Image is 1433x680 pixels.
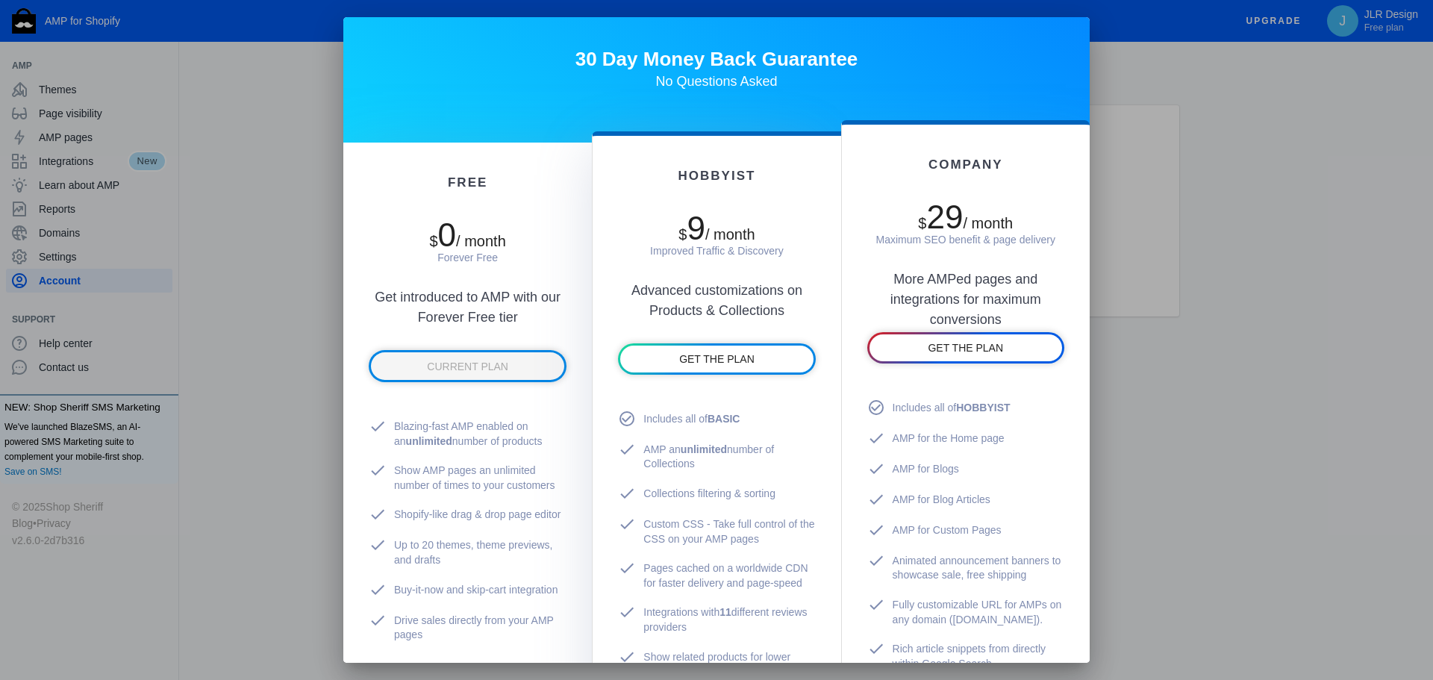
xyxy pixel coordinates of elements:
span: AMP for Blogs [893,462,959,477]
mat-icon: check [369,536,394,554]
span: AMP for Custom Pages [893,523,1002,538]
span: Includes all of [643,412,740,427]
mat-icon: check_circle_outline [618,410,643,428]
li: Animated announcement banners to showcase sale, free shipping [867,546,1064,590]
div: More AMPed pages and integrations for maximum conversions [867,247,1064,310]
li: Show AMP pages an unlimited number of times to your customers [369,456,566,500]
mat-icon: check [867,552,893,570]
mat-icon: check_circle_outline [867,399,893,417]
li: Collections filtering & sorting [618,479,815,510]
span: Integrations with different reviews providers [643,605,815,634]
span: / month [705,226,755,243]
li: Up to 20 themes, theme previews, and drafts [369,531,566,575]
mat-icon: check [369,461,394,479]
a: GET THE PLAN [620,346,813,372]
span: AMP for the Home page [893,431,1005,446]
div: FREE [369,175,566,190]
h3: 30 Day Money Back Guarantee [343,52,1090,66]
a: GET THE PLAN [870,334,1062,361]
span: AMP for Blog Articles [893,493,990,508]
li: Drive sales directly from your AMP pages [369,606,566,650]
li: Fully customizable URL for AMPs on any domain ([DOMAIN_NAME]). [867,590,1064,634]
li: Custom CSS - Take full control of the CSS on your AMP pages [618,510,815,554]
li: Buy-it-now and skip-cart integration [369,575,566,606]
b: unlimited [406,435,452,447]
li: Rich article snippets from directly within Google Search [867,634,1064,679]
div: COMPANY [867,157,1064,172]
li: Pages cached on a worldwide CDN for faster delivery and page-speed [618,554,815,598]
b: BASIC [708,413,740,425]
mat-icon: check [618,484,643,502]
span: 29 [926,199,963,235]
mat-icon: check [369,417,394,435]
span: AMP an number of Collections [643,443,815,472]
b: HOBBYIST [956,402,1010,414]
mat-icon: check [867,429,893,447]
li: Shopify-like drag & drop page editor [369,500,566,531]
span: Maximum SEO benefit & page delivery [876,234,1055,246]
mat-icon: check [369,611,394,629]
span: GET THE PLAN [928,342,1003,354]
iframe: Drift Widget Chat Controller [1358,605,1415,662]
b: unlimited [681,443,727,455]
mat-icon: check [618,515,643,533]
mat-icon: check [369,505,394,523]
span: Includes all of [893,401,1011,416]
span: Forever Free [437,252,498,263]
mat-icon: check [618,648,643,666]
span: 9 [687,210,705,246]
h4: No Questions Asked [343,74,1090,89]
mat-icon: check [867,596,893,614]
span: $ [429,233,437,249]
span: Improved Traffic & Discovery [650,245,784,257]
b: 11 [719,606,731,618]
span: Blazing-fast AMP enabled on an number of products [394,419,566,449]
span: / month [456,233,506,249]
div: Get introduced to AMP with our Forever Free tier [369,265,566,328]
mat-icon: check [867,640,893,658]
mat-icon: check [867,490,893,508]
span: $ [918,215,926,231]
span: CURRENT PLAN [427,361,508,372]
mat-icon: check [618,559,643,577]
mat-icon: check [867,460,893,478]
mat-icon: check [618,440,643,458]
div: HOBBYIST [618,169,815,184]
mat-icon: check [618,603,643,621]
a: CURRENT PLAN [371,352,564,380]
div: Advanced customizations on Products & Collections [618,258,815,321]
mat-icon: check [369,581,394,599]
mat-icon: check [867,521,893,539]
span: / month [963,215,1013,231]
span: GET THE PLAN [679,353,755,365]
span: 0 [438,216,456,253]
span: $ [678,226,687,243]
